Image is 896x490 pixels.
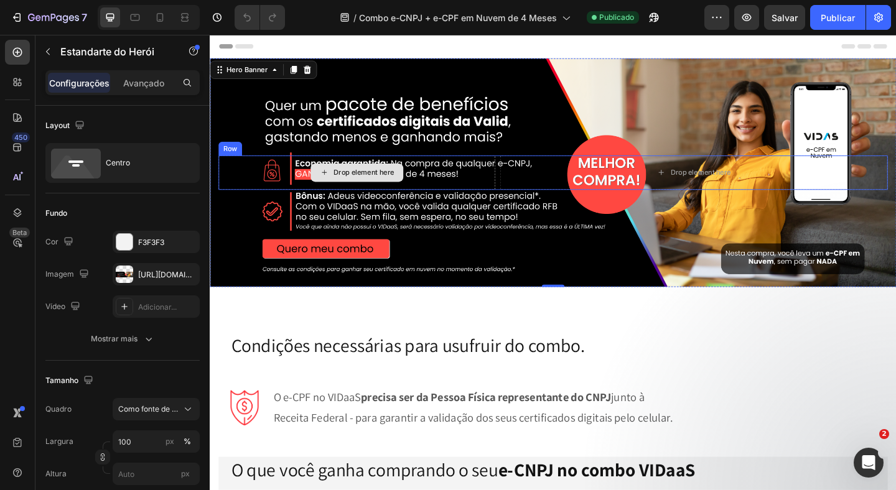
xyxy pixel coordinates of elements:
font: Tamanho [45,376,78,385]
button: px [180,434,195,449]
p: Estandarte do Herói [60,44,166,59]
font: px [166,437,174,446]
div: Hero Banner [16,32,65,44]
font: Como fonte de banner [118,404,197,414]
font: F3F3F3 [138,238,164,247]
button: % [162,434,177,449]
font: Combo e-CNPJ + e-CPF em Nuvem de 4 Meses [359,12,557,23]
iframe: Chat ao vivo do Intercom [854,448,884,478]
font: Adicionar... [138,302,177,312]
font: Largura [45,437,73,446]
font: px [181,469,190,478]
h2: O que você ganha comprando o seu [22,459,737,488]
font: Avançado [123,78,164,88]
font: Quadro [45,404,72,414]
font: Layout [45,121,70,130]
font: 7 [82,11,87,24]
font: Estandarte do Herói [60,45,154,58]
button: Publicar [810,5,866,30]
font: Imagem [45,269,74,279]
strong: precisa ser da Pessoa Física representante do CNPJ [164,386,436,402]
font: Altura [45,469,67,478]
font: / [353,12,357,23]
img: gempages_500759063198434077-fd395e25-64dd-48db-bac4-568518b56a97.png [22,386,53,425]
p: O e-CPF no VIDaaS junto à Receita Federal - para garantir a validação dos seus certificados digit... [69,383,503,428]
button: Salvar [764,5,805,30]
font: Mostrar mais [91,334,138,343]
font: 450 [14,133,27,142]
button: 7 [5,5,93,30]
font: Cor [45,237,58,246]
font: Configurações [49,78,110,88]
div: Row [12,118,32,129]
font: Salvar [772,12,798,23]
font: Beta [12,228,27,237]
font: % [184,437,191,446]
font: Vídeo [45,302,65,311]
strong: e-CNPJ no combo VIDaaS [314,460,528,486]
iframe: Área de design [210,35,896,490]
font: Fundo [45,208,67,218]
font: 2 [882,430,887,438]
div: Desfazer/Refazer [235,5,285,30]
h2: Condições necessárias para usufruir do combo. [22,324,737,353]
font: [URL][DOMAIN_NAME] [138,270,218,279]
input: px [113,463,200,485]
font: Centro [106,158,130,167]
input: px% [113,430,200,453]
button: Como fonte de banner [113,398,200,420]
font: Publicado [599,12,634,22]
div: Drop element here [501,145,567,155]
font: Publicar [821,12,855,23]
button: Mostrar mais [45,328,200,350]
